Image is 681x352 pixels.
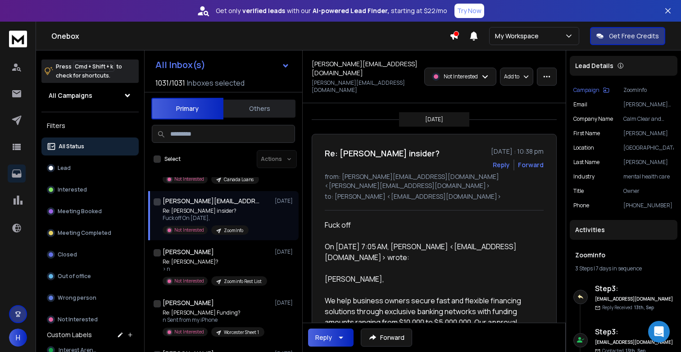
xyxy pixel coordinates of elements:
[312,59,419,78] h1: [PERSON_NAME][EMAIL_ADDRESS][DOMAIN_NAME]
[573,173,595,180] p: industry
[41,311,139,329] button: Not Interested
[163,197,262,206] h1: [PERSON_NAME][EMAIL_ADDRESS][DOMAIN_NAME]
[155,60,205,69] h1: All Inbox(s)
[444,73,478,80] p: Not Interested
[454,4,484,18] button: Try Now
[313,6,389,15] strong: AI-powered Lead Finder,
[308,329,354,347] button: Reply
[315,333,332,342] div: Reply
[504,73,519,80] p: Add to
[623,202,674,209] p: [PHONE_NUMBER]
[495,32,542,41] p: My Workspace
[163,215,249,222] p: Fuck off On [DATE],
[425,116,443,123] p: [DATE]
[58,229,111,237] p: Meeting Completed
[493,160,510,169] button: Reply
[47,330,92,339] h3: Custom Labels
[155,78,185,88] span: 1031 / 1031
[41,289,139,307] button: Wrong person
[595,339,674,346] h6: [EMAIL_ADDRESS][DOMAIN_NAME]
[312,79,419,94] p: [PERSON_NAME][EMAIL_ADDRESS][DOMAIN_NAME]
[41,224,139,242] button: Meeting Completed
[58,273,91,280] p: Out of office
[575,251,672,260] h1: ZoomInfo
[174,227,204,233] p: Not Interested
[223,99,295,119] button: Others
[575,61,613,70] p: Lead Details
[575,265,672,272] div: |
[174,329,204,335] p: Not Interested
[275,197,295,205] p: [DATE]
[275,299,295,306] p: [DATE]
[596,265,642,272] span: 7 days in sequence
[41,159,139,177] button: Lead
[573,87,609,94] button: Campaign
[41,267,139,285] button: Out of office
[595,283,674,294] h6: Step 3 :
[573,115,613,123] p: Company Name
[573,187,584,195] p: title
[41,119,139,132] h3: Filters
[590,27,665,45] button: Get Free Credits
[648,321,670,343] div: Open Intercom Messenger
[573,202,589,209] p: Phone
[174,278,204,284] p: Not Interested
[216,6,447,15] p: Get only with our starting at $22/mo
[9,31,27,47] img: logo
[163,298,214,307] h1: [PERSON_NAME]
[148,56,297,74] button: All Inbox(s)
[602,304,654,311] p: Reply Received
[573,101,587,108] p: Email
[623,130,674,137] p: [PERSON_NAME]
[41,246,139,264] button: Closed
[9,329,27,347] button: H
[163,207,249,215] p: Re: [PERSON_NAME] insider?
[634,304,654,311] span: 13th, Sep
[163,258,267,265] p: Re: [PERSON_NAME]?
[224,227,243,234] p: ZoomInfo
[224,176,254,183] p: Canada Loans
[41,202,139,220] button: Meeting Booked
[573,130,600,137] p: First Name
[609,32,659,41] p: Get Free Credits
[623,101,674,108] p: [PERSON_NAME][EMAIL_ADDRESS][DOMAIN_NAME]
[595,326,674,337] h6: Step 3 :
[623,173,674,180] p: mental health care
[573,159,599,166] p: Last Name
[518,160,544,169] div: Forward
[73,61,114,72] span: Cmd + Shift + k
[164,155,181,163] label: Select
[575,265,593,272] span: 3 Steps
[623,187,674,195] p: Owner
[58,294,96,302] p: Wrong person
[58,208,102,215] p: Meeting Booked
[163,309,264,316] p: Re: [PERSON_NAME] Funding?
[163,247,214,256] h1: [PERSON_NAME]
[187,78,245,88] h3: Inboxes selected
[224,278,262,285] p: Zoominfo Rest List
[623,159,674,166] p: [PERSON_NAME]
[457,6,481,15] p: Try Now
[570,220,677,240] div: Activities
[58,186,87,193] p: Interested
[163,316,264,324] p: n Sent from my iPhone
[491,147,544,156] p: [DATE] : 10:38 pm
[59,143,84,150] p: All Status
[58,251,77,258] p: Closed
[41,87,139,105] button: All Campaigns
[325,172,544,190] p: from: [PERSON_NAME][EMAIL_ADDRESS][DOMAIN_NAME] <[PERSON_NAME][EMAIL_ADDRESS][DOMAIN_NAME]>
[623,115,674,123] p: Calm Clear and Connected
[163,265,267,273] p: > n
[151,98,223,119] button: Primary
[58,165,71,172] p: Lead
[325,192,544,201] p: to: [PERSON_NAME] <[EMAIL_ADDRESS][DOMAIN_NAME]>
[325,147,440,160] h1: Re: [PERSON_NAME] insider?
[623,144,674,151] p: [GEOGRAPHIC_DATA]
[361,329,412,347] button: Forward
[275,248,295,256] p: [DATE]
[623,87,674,94] p: ZoomInfo
[58,316,98,323] p: Not Interested
[51,31,449,41] h1: Onebox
